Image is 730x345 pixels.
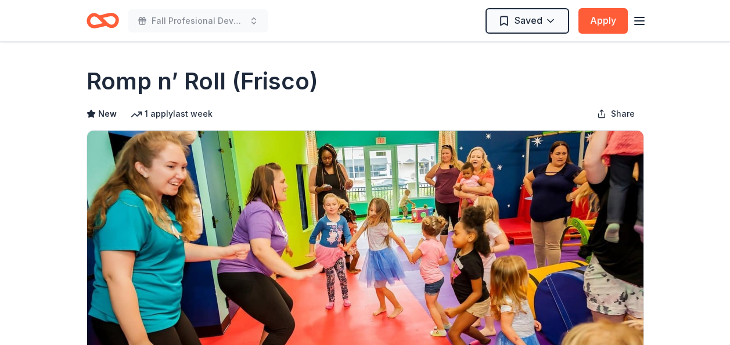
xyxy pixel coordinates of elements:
[87,65,318,98] h1: Romp n’ Roll (Frisco)
[87,7,119,34] a: Home
[486,8,569,34] button: Saved
[578,8,628,34] button: Apply
[131,107,213,121] div: 1 apply last week
[98,107,117,121] span: New
[515,13,542,28] span: Saved
[128,9,268,33] button: Fall Profesional Development Day 2025
[611,107,635,121] span: Share
[588,102,644,125] button: Share
[152,14,244,28] span: Fall Profesional Development Day 2025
